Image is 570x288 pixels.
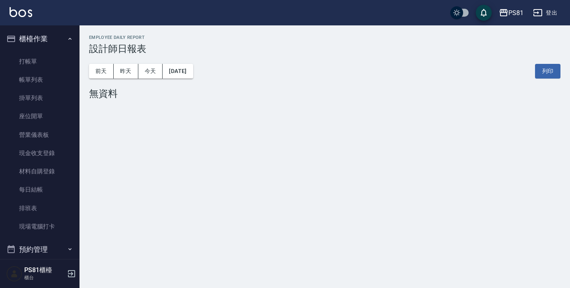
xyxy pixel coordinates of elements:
a: 現金收支登錄 [3,144,76,162]
a: 帳單列表 [3,71,76,89]
button: 今天 [138,64,163,79]
button: PS81 [496,5,527,21]
a: 打帳單 [3,52,76,71]
p: 櫃台 [24,274,65,281]
button: 預約管理 [3,239,76,260]
a: 現場電腦打卡 [3,217,76,236]
button: save [476,5,492,21]
h3: 設計師日報表 [89,43,560,54]
h2: Employee Daily Report [89,35,560,40]
img: Logo [10,7,32,17]
button: 昨天 [114,64,138,79]
a: 掛單列表 [3,89,76,107]
a: 座位開單 [3,107,76,125]
a: 每日結帳 [3,180,76,199]
img: Person [6,266,22,282]
button: 前天 [89,64,114,79]
button: 登出 [530,6,560,20]
div: PS81 [508,8,523,18]
a: 材料自購登錄 [3,162,76,180]
h5: PS81櫃檯 [24,266,65,274]
button: [DATE] [163,64,193,79]
button: 列印 [535,64,560,79]
button: 櫃檯作業 [3,29,76,49]
div: 無資料 [89,88,560,99]
a: 營業儀表板 [3,126,76,144]
a: 排班表 [3,199,76,217]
